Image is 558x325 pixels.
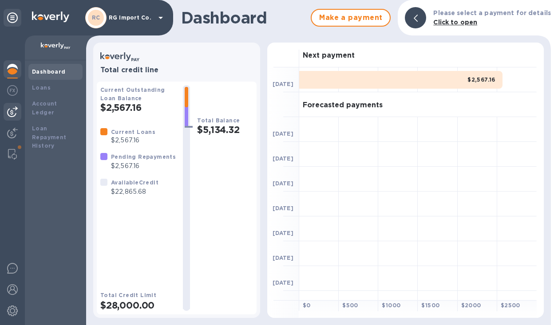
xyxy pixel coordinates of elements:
b: Account Ledger [32,100,57,116]
h2: $2,567.16 [100,102,176,113]
b: Total Balance [197,117,240,124]
b: [DATE] [273,81,293,87]
p: $2,567.16 [111,161,176,171]
b: [DATE] [273,130,293,137]
span: Make a payment [319,12,383,23]
b: [DATE] [273,180,293,187]
b: Pending Repayments [111,153,176,160]
p: RG Import Co. [109,15,153,21]
h3: Next payment [303,51,355,60]
b: $ 500 [342,302,358,309]
b: RC [92,14,100,21]
b: [DATE] [273,205,293,211]
b: Loan Repayment History [32,125,67,149]
b: $2,567.16 [467,76,495,83]
h3: Forecasted payments [303,101,383,110]
b: Dashboard [32,68,66,75]
b: Please select a payment for details [433,9,551,16]
h2: $28,000.00 [100,300,176,311]
h2: $5,134.32 [197,124,253,135]
b: Total Credit Limit [100,292,156,298]
b: [DATE] [273,230,293,236]
b: [DATE] [273,155,293,162]
button: Make a payment [311,9,391,27]
h1: Dashboard [181,8,306,27]
img: Foreign exchange [7,85,18,96]
img: Logo [32,12,69,22]
b: Current Outstanding Loan Balance [100,86,165,102]
b: $ 1000 [382,302,400,309]
b: [DATE] [273,279,293,286]
b: $ 1500 [421,302,439,309]
b: [DATE] [273,255,293,261]
b: $ 0 [303,302,311,309]
b: $ 2500 [501,302,520,309]
h3: Total credit line [100,66,253,74]
b: Available Credit [111,179,158,186]
b: Click to open [433,19,477,26]
div: Unpin categories [4,9,21,27]
p: $2,567.16 [111,136,155,145]
b: $ 2000 [461,302,481,309]
p: $22,865.68 [111,187,158,196]
b: Current Loans [111,129,155,135]
b: Loans [32,84,51,91]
